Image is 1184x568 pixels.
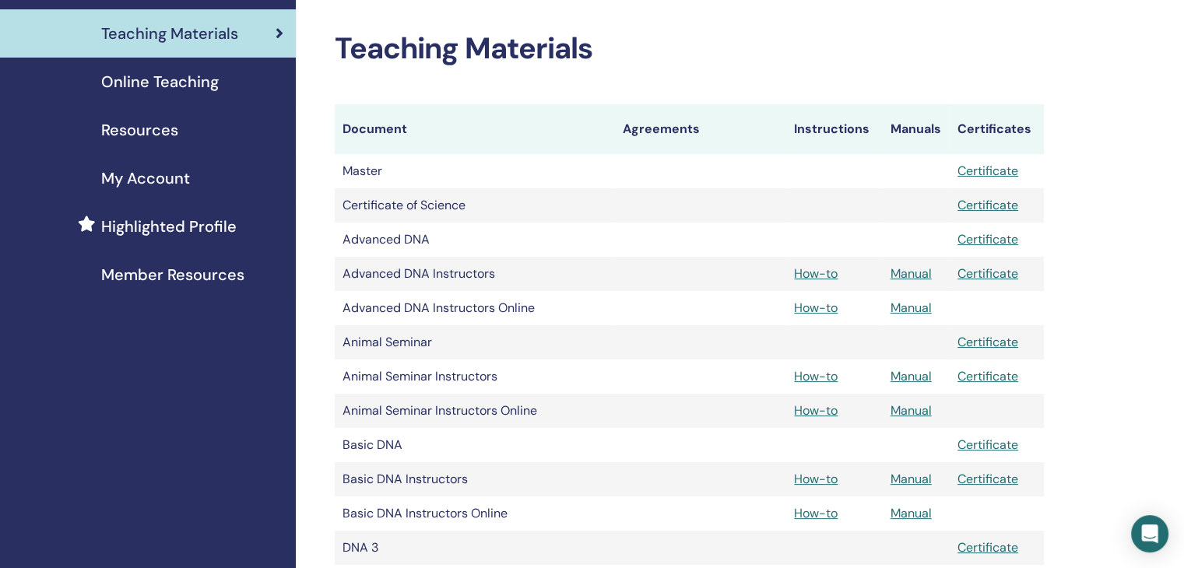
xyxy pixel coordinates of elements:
[883,104,950,154] th: Manuals
[101,22,238,45] span: Teaching Materials
[335,223,615,257] td: Advanced DNA
[335,154,615,188] td: Master
[891,300,932,316] a: Manual
[957,437,1018,453] a: Certificate
[891,505,932,521] a: Manual
[891,368,932,384] a: Manual
[891,265,932,282] a: Manual
[957,163,1018,179] a: Certificate
[101,118,178,142] span: Resources
[794,471,838,487] a: How-to
[786,104,882,154] th: Instructions
[957,197,1018,213] a: Certificate
[1131,515,1168,552] div: Open Intercom Messenger
[335,496,615,531] td: Basic DNA Instructors Online
[957,231,1018,247] a: Certificate
[335,394,615,428] td: Animal Seminar Instructors Online
[335,188,615,223] td: Certificate of Science
[335,428,615,462] td: Basic DNA
[335,257,615,291] td: Advanced DNA Instructors
[891,471,932,487] a: Manual
[335,531,615,565] td: DNA 3
[101,167,190,190] span: My Account
[794,368,838,384] a: How-to
[335,291,615,325] td: Advanced DNA Instructors Online
[957,539,1018,556] a: Certificate
[891,402,932,419] a: Manual
[101,263,244,286] span: Member Resources
[794,300,838,316] a: How-to
[957,265,1018,282] a: Certificate
[794,402,838,419] a: How-to
[957,368,1018,384] a: Certificate
[335,31,1044,67] h2: Teaching Materials
[101,70,219,93] span: Online Teaching
[615,104,786,154] th: Agreements
[957,334,1018,350] a: Certificate
[794,265,838,282] a: How-to
[335,462,615,496] td: Basic DNA Instructors
[101,215,237,238] span: Highlighted Profile
[957,471,1018,487] a: Certificate
[794,505,838,521] a: How-to
[950,104,1044,154] th: Certificates
[335,359,615,394] td: Animal Seminar Instructors
[335,325,615,359] td: Animal Seminar
[335,104,615,154] th: Document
